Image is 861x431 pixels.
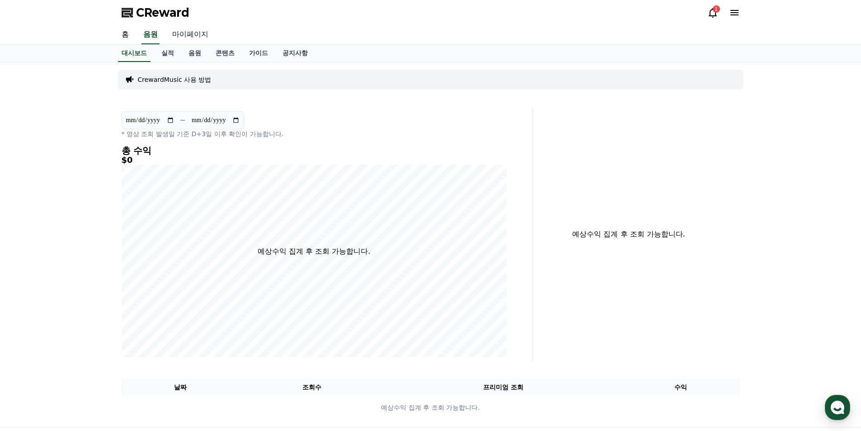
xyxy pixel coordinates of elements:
[154,45,181,62] a: 실적
[239,379,384,396] th: 조회수
[136,5,189,20] span: CReward
[138,75,212,84] a: CrewardMusic 사용 방법
[180,115,186,126] p: ~
[140,300,151,308] span: 설정
[122,403,739,412] p: 예상수익 집계 후 조회 가능합니다.
[122,146,507,156] h4: 총 수익
[122,129,507,138] p: * 영상 조회 발생일 기준 D+3일 이후 확인이 가능합니다.
[540,229,718,240] p: 예상수익 집계 후 조회 가능합니다.
[713,5,720,13] div: 1
[622,379,740,396] th: 수익
[114,25,136,44] a: 홈
[275,45,315,62] a: 공지사항
[3,287,60,309] a: 홈
[242,45,275,62] a: 가이드
[385,379,622,396] th: 프리미엄 조회
[122,379,240,396] th: 날짜
[28,300,34,308] span: 홈
[707,7,718,18] a: 1
[141,25,160,44] a: 음원
[122,156,507,165] h5: $0
[60,287,117,309] a: 대화
[258,246,370,257] p: 예상수익 집계 후 조회 가능합니다.
[165,25,216,44] a: 마이페이지
[117,287,174,309] a: 설정
[122,5,189,20] a: CReward
[83,301,94,308] span: 대화
[118,45,151,62] a: 대시보드
[208,45,242,62] a: 콘텐츠
[181,45,208,62] a: 음원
